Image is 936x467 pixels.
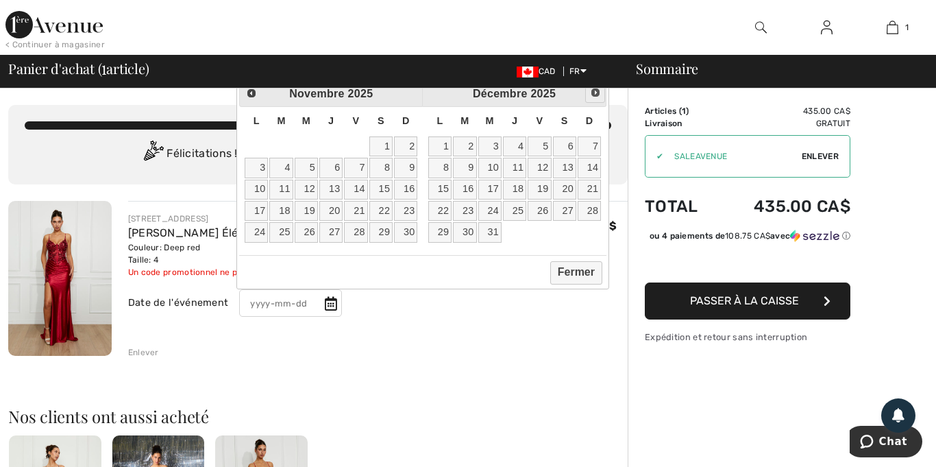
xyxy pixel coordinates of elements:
a: 26 [295,222,318,242]
div: Enlever [128,346,159,359]
a: 24 [245,222,268,242]
a: 6 [319,158,343,178]
a: 9 [453,158,476,178]
a: 19 [295,201,318,221]
a: 29 [428,222,452,242]
img: Sezzle [790,230,839,242]
span: Suivant [590,87,601,98]
div: Expédition et retour sans interruption [645,331,850,344]
a: 27 [553,201,576,221]
a: 5 [295,158,318,178]
td: 435.00 CA$ [717,105,850,117]
span: 108.75 CA$ [725,231,770,241]
div: Sommaire [619,62,928,75]
a: 20 [553,180,576,200]
a: 16 [394,180,417,200]
span: Dimanche [586,115,593,126]
span: CAD [517,67,561,76]
a: Suivant [585,83,605,103]
img: Mes infos [821,19,833,36]
a: 1 [428,136,452,156]
a: 15 [428,180,452,200]
a: 6 [553,136,576,156]
a: 14 [344,180,367,200]
img: recherche [755,19,767,36]
img: Robe Longue Élégante Moulante modèle P00653 [8,201,112,356]
a: 12 [528,158,551,178]
a: 21 [578,180,601,200]
input: Code promo [663,136,802,177]
a: 30 [453,222,476,242]
div: Date de l'événement [128,296,229,311]
a: 7 [344,158,367,178]
a: 12 [295,180,318,200]
a: 8 [428,158,452,178]
span: Mardi [277,115,285,126]
a: 14 [578,158,601,178]
a: Se connecter [810,19,843,36]
td: Livraison [645,117,717,130]
button: Fermer [550,261,602,285]
a: 1 [860,19,924,36]
div: Un code promotionnel ne peut être appliqué sur cet article [128,266,410,278]
span: Mercredi [486,115,494,126]
span: Lundi [254,115,260,126]
span: 1 [682,106,686,116]
img: Congratulation2.svg [139,141,167,168]
span: Précédent [246,88,257,99]
span: Enlever [802,150,839,163]
a: 25 [503,201,526,221]
span: Vendredi [536,115,543,126]
a: 26 [528,201,551,221]
a: 18 [269,201,293,221]
a: 18 [503,180,526,200]
a: 28 [578,201,601,221]
span: Panier d'achat ( article) [8,62,149,75]
span: Mercredi [302,115,310,126]
a: 15 [369,180,393,200]
a: 16 [453,180,476,200]
input: yyyy-mm-dd [239,289,342,317]
td: Articles ( ) [645,105,717,117]
a: 27 [319,222,343,242]
a: 5 [528,136,551,156]
td: 435.00 CA$ [717,183,850,230]
a: 23 [394,201,417,221]
span: FR [569,67,587,76]
a: 22 [428,201,452,221]
a: 4 [269,158,293,178]
a: 29 [369,222,393,242]
a: 3 [478,136,502,156]
a: 11 [503,158,526,178]
a: 19 [528,180,551,200]
span: Novembre [289,88,345,99]
div: ou 4 paiements de avec [650,230,850,242]
div: ✔ [645,150,663,163]
span: 2025 [530,88,556,99]
div: Couleur: Deep red Taille: 4 [128,241,410,266]
span: Vendredi [353,115,360,126]
td: Total [645,183,717,230]
a: 7 [578,136,601,156]
a: 4 [503,136,526,156]
div: Félicitations ! Votre commande sera expédiée GRATUITEMENT ! [25,141,611,168]
span: 1 [905,21,909,34]
a: 3 [245,158,268,178]
a: 13 [319,180,343,200]
a: 24 [478,201,502,221]
span: Décembre [473,88,528,99]
iframe: PayPal-paypal [645,247,850,278]
a: 10 [245,180,268,200]
iframe: Ouvre un widget dans lequel vous pouvez chatter avec l’un de nos agents [850,426,922,460]
span: Dimanche [402,115,410,126]
a: 20 [319,201,343,221]
img: Canadian Dollar [517,67,539,77]
span: Samedi [561,115,568,126]
span: 2025 [348,88,373,99]
span: Samedi [378,115,384,126]
a: 22 [369,201,393,221]
span: 1 [101,58,106,76]
a: Précédent [241,84,261,104]
button: Passer à la caisse [645,283,850,320]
